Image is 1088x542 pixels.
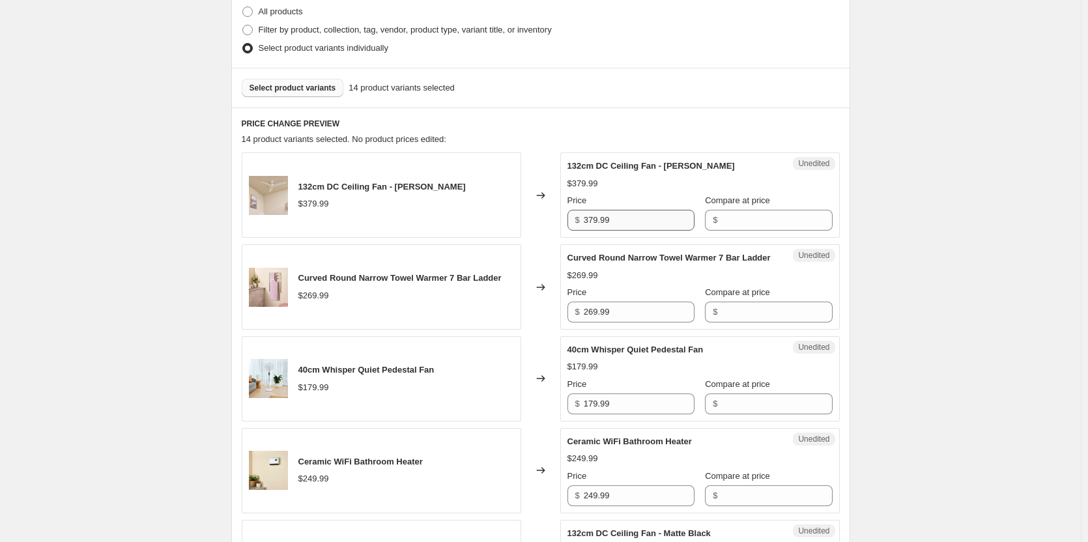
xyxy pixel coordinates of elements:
[298,182,466,192] span: 132cm DC Ceiling Fan - [PERSON_NAME]
[298,365,435,375] span: 40cm Whisper Quiet Pedestal Fan
[242,134,446,144] span: 14 product variants selected. No product prices edited:
[567,253,771,263] span: Curved Round Narrow Towel Warmer 7 Bar Ladder
[798,158,829,169] span: Unedited
[798,526,829,536] span: Unedited
[249,176,288,215] img: GPCF300W_Lifestyle_80x.png
[249,451,288,490] img: GBH500_Lifestyle_Bathroom_80x.png
[298,457,423,466] span: Ceramic WiFi Bathroom Heater
[713,215,717,225] span: $
[567,269,598,282] div: $269.99
[242,79,344,97] button: Select product variants
[575,215,580,225] span: $
[567,345,704,354] span: 40cm Whisper Quiet Pedestal Fan
[705,195,770,205] span: Compare at price
[298,381,329,394] div: $179.99
[298,197,329,210] div: $379.99
[567,528,711,538] span: 132cm DC Ceiling Fan - Matte Black
[798,342,829,352] span: Unedited
[567,471,587,481] span: Price
[567,161,735,171] span: 132cm DC Ceiling Fan - [PERSON_NAME]
[567,177,598,190] div: $379.99
[713,491,717,500] span: $
[575,491,580,500] span: $
[242,119,840,129] h6: PRICE CHANGE PREVIEW
[798,250,829,261] span: Unedited
[705,287,770,297] span: Compare at price
[575,307,580,317] span: $
[705,471,770,481] span: Compare at price
[249,359,288,398] img: GCPF340_Lifestyle_Living_80x.png
[298,289,329,302] div: $269.99
[713,399,717,408] span: $
[259,7,303,16] span: All products
[259,25,552,35] span: Filter by product, collection, tag, vendor, product type, variant title, or inventory
[249,268,288,307] img: GNT7_Towels_80x.png
[567,287,587,297] span: Price
[298,273,502,283] span: Curved Round Narrow Towel Warmer 7 Bar Ladder
[567,436,692,446] span: Ceramic WiFi Bathroom Heater
[567,195,587,205] span: Price
[349,81,455,94] span: 14 product variants selected
[705,379,770,389] span: Compare at price
[567,452,598,465] div: $249.99
[798,434,829,444] span: Unedited
[567,379,587,389] span: Price
[567,360,598,373] div: $179.99
[713,307,717,317] span: $
[575,399,580,408] span: $
[259,43,388,53] span: Select product variants individually
[298,472,329,485] div: $249.99
[250,83,336,93] span: Select product variants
